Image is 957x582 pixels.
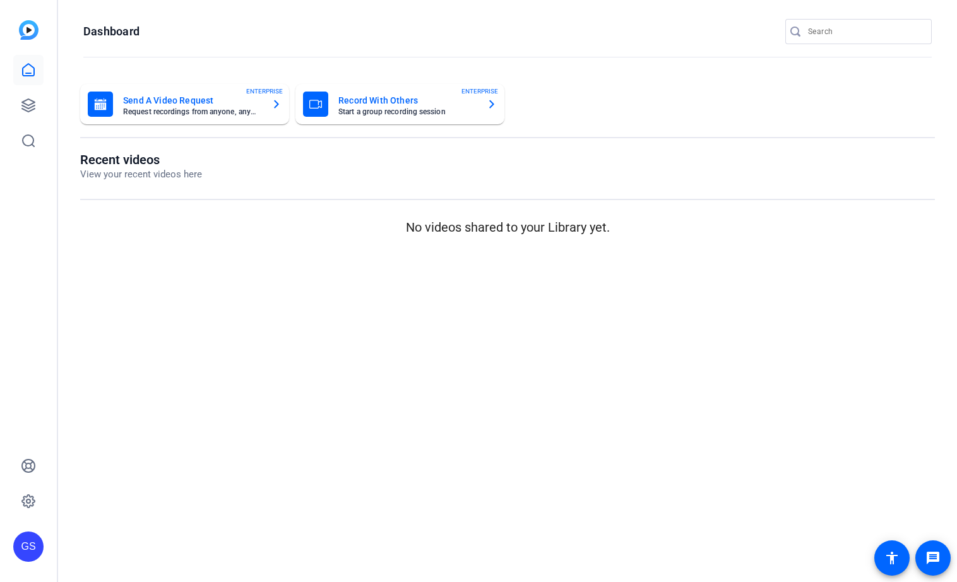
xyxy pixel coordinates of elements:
h1: Recent videos [80,152,202,167]
mat-icon: message [925,550,941,566]
button: Send A Video RequestRequest recordings from anyone, anywhereENTERPRISE [80,84,289,124]
button: Record With OthersStart a group recording sessionENTERPRISE [295,84,504,124]
h1: Dashboard [83,24,140,39]
span: ENTERPRISE [246,86,283,96]
span: ENTERPRISE [461,86,498,96]
mat-card-title: Send A Video Request [123,93,261,108]
mat-card-title: Record With Others [338,93,477,108]
p: No videos shared to your Library yet. [80,218,935,237]
img: blue-gradient.svg [19,20,39,40]
div: GS [13,532,44,562]
input: Search [808,24,922,39]
mat-card-subtitle: Request recordings from anyone, anywhere [123,108,261,116]
mat-icon: accessibility [884,550,900,566]
mat-card-subtitle: Start a group recording session [338,108,477,116]
p: View your recent videos here [80,167,202,182]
